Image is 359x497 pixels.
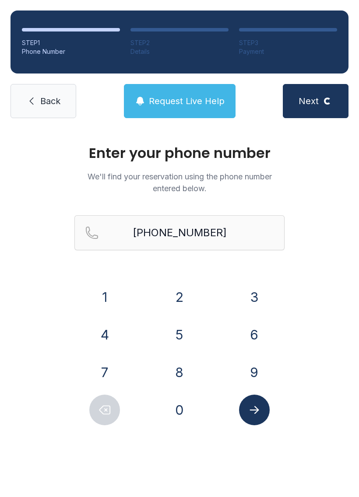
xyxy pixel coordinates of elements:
[89,319,120,350] button: 4
[239,47,337,56] div: Payment
[164,282,195,312] button: 2
[22,47,120,56] div: Phone Number
[89,395,120,425] button: Delete number
[130,38,229,47] div: STEP 2
[239,319,270,350] button: 6
[89,282,120,312] button: 1
[40,95,60,107] span: Back
[164,357,195,388] button: 8
[22,38,120,47] div: STEP 1
[299,95,319,107] span: Next
[164,319,195,350] button: 5
[130,47,229,56] div: Details
[239,38,337,47] div: STEP 3
[239,357,270,388] button: 9
[239,395,270,425] button: Submit lookup form
[74,146,285,160] h1: Enter your phone number
[89,357,120,388] button: 7
[239,282,270,312] button: 3
[164,395,195,425] button: 0
[149,95,225,107] span: Request Live Help
[74,215,285,250] input: Reservation phone number
[74,171,285,194] p: We'll find your reservation using the phone number entered below.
